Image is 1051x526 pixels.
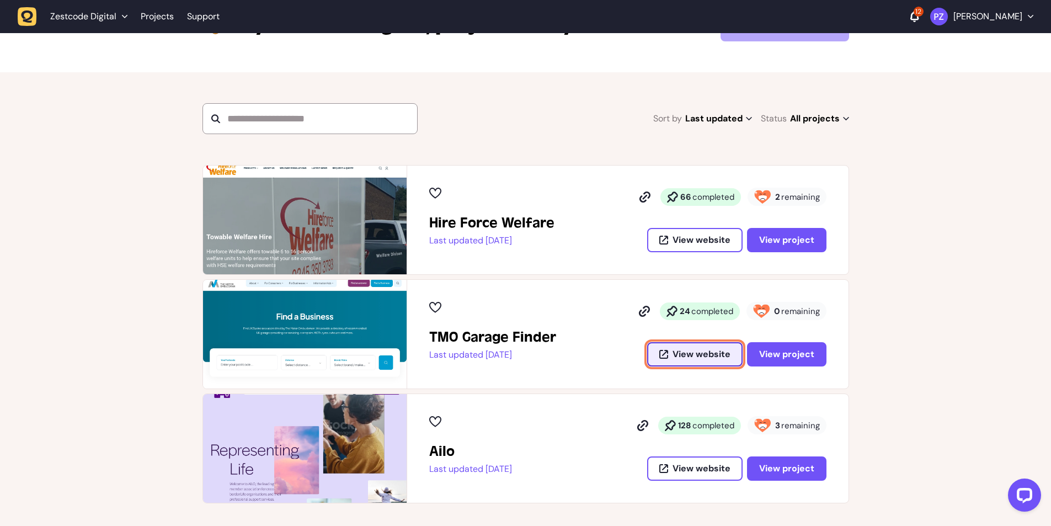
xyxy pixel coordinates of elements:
span: Sort by [653,111,682,126]
span: Zestcode Digital [50,11,116,22]
button: View website [647,342,743,366]
button: View website [647,456,743,481]
button: [PERSON_NAME] [930,8,1033,25]
span: remaining [781,192,820,203]
strong: 24 [680,306,690,317]
div: 12 [914,7,924,17]
p: Last updated [DATE] [429,349,556,360]
span: remaining [781,420,820,431]
span: All projects [790,111,849,126]
strong: 128 [678,420,691,431]
span: View project [759,464,814,473]
span: Status [761,111,787,126]
img: Hire Force Welfare [203,166,407,274]
button: View website [647,228,743,252]
a: Support [187,11,220,22]
a: Projects [141,7,174,26]
span: View website [673,464,730,473]
iframe: LiveChat chat widget [999,474,1045,520]
span: Last updated [685,111,752,126]
h2: Ailo [429,443,512,460]
button: View project [747,228,826,252]
span: remaining [781,306,820,317]
button: View project [747,342,826,366]
span: completed [692,420,734,431]
span: completed [692,192,734,203]
h2: TMO Garage Finder [429,328,556,346]
span: View project [759,350,814,359]
strong: 2 [775,192,780,203]
p: Last updated [DATE] [429,464,512,475]
strong: 66 [680,192,691,203]
strong: 0 [774,306,780,317]
button: View project [747,456,826,481]
span: View website [673,350,730,359]
strong: 3 [775,420,780,431]
h2: Hire Force Welfare [429,214,554,232]
p: [PERSON_NAME] [953,11,1022,22]
span: completed [691,306,733,317]
img: Paris Zisis [930,8,948,25]
p: Last updated [DATE] [429,235,554,246]
span: View website [673,236,730,245]
span: View project [759,236,814,245]
img: TMO Garage Finder [203,280,407,389]
img: Ailo [203,394,407,503]
button: Zestcode Digital [18,7,134,26]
